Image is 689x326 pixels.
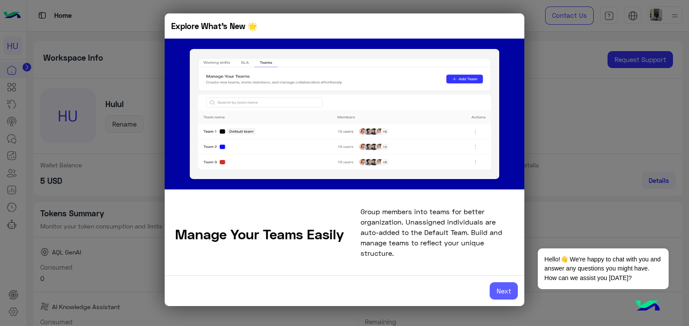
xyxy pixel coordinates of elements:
[490,282,518,300] button: Next
[633,291,663,322] img: hulul-logo.png
[190,49,499,179] img: team-list
[361,206,514,258] p: Group members into teams for better organization. Unassigned individuals are auto-added to the De...
[171,20,257,32] h5: Explore What’s New 🌟
[175,225,361,243] h5: Manage Your Teams Easily
[538,248,668,289] span: Hello!👋 We're happy to chat with you and answer any questions you might have. How can we assist y...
